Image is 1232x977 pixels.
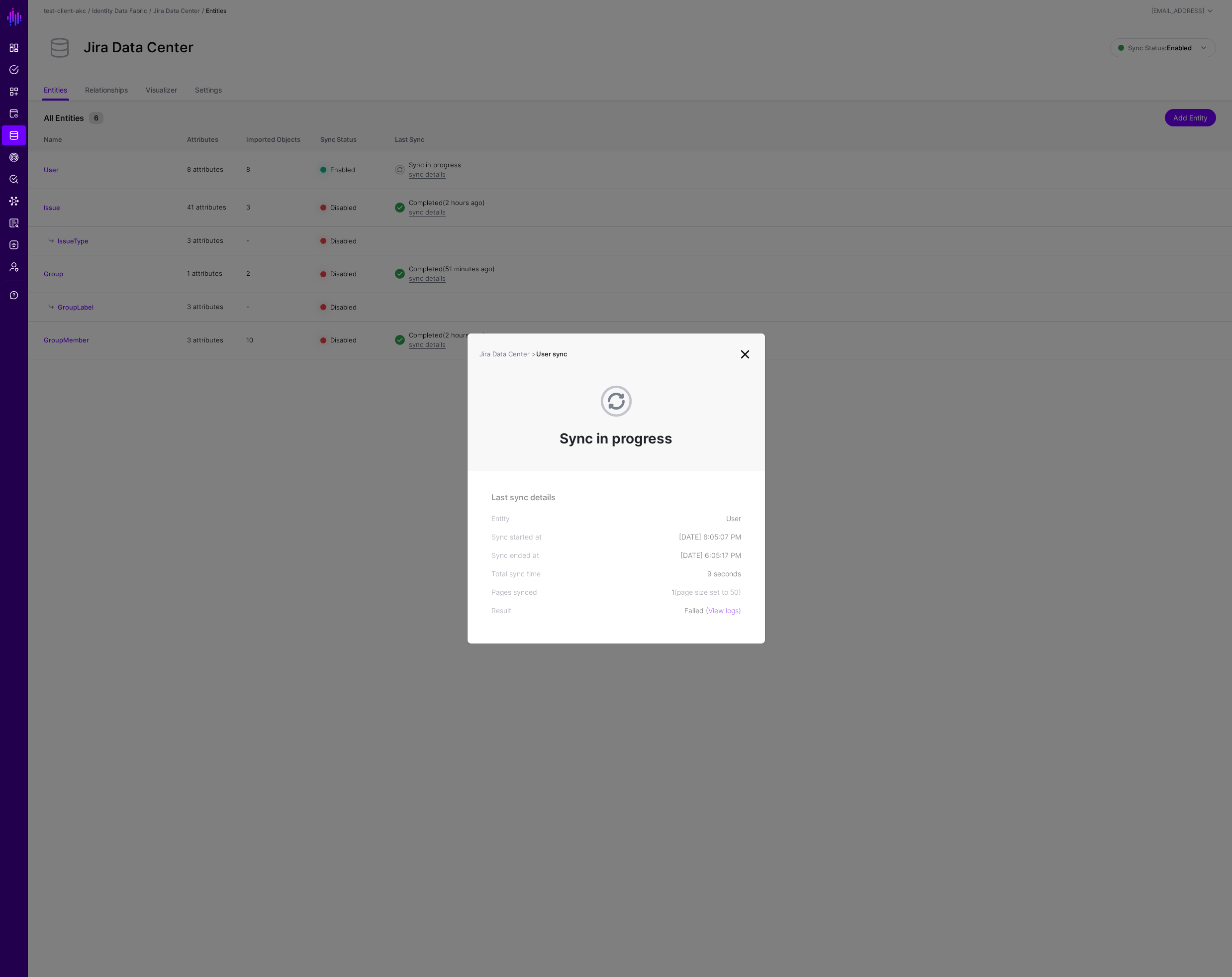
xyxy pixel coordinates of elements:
a: View logs [708,606,739,615]
span: (page size set to 50) [674,588,741,596]
h4: Sync in progress [479,429,753,449]
div: 1 [671,587,741,597]
div: Entity [491,513,726,524]
div: Sync ended at [491,550,680,560]
div: Sync started at [491,532,679,542]
h3: User sync [479,350,737,358]
div: [DATE] 6:05:07 PM [679,532,741,542]
div: User [726,513,741,524]
h5: Last sync details [491,491,741,503]
span: Jira Data Center > [479,350,536,358]
div: [DATE] 6:05:17 PM [680,550,741,560]
div: 9 seconds [707,568,741,579]
div: Total sync time [491,568,707,579]
div: Pages synced [491,587,671,597]
div: Result [491,605,684,616]
div: Failed ( ) [684,605,741,616]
